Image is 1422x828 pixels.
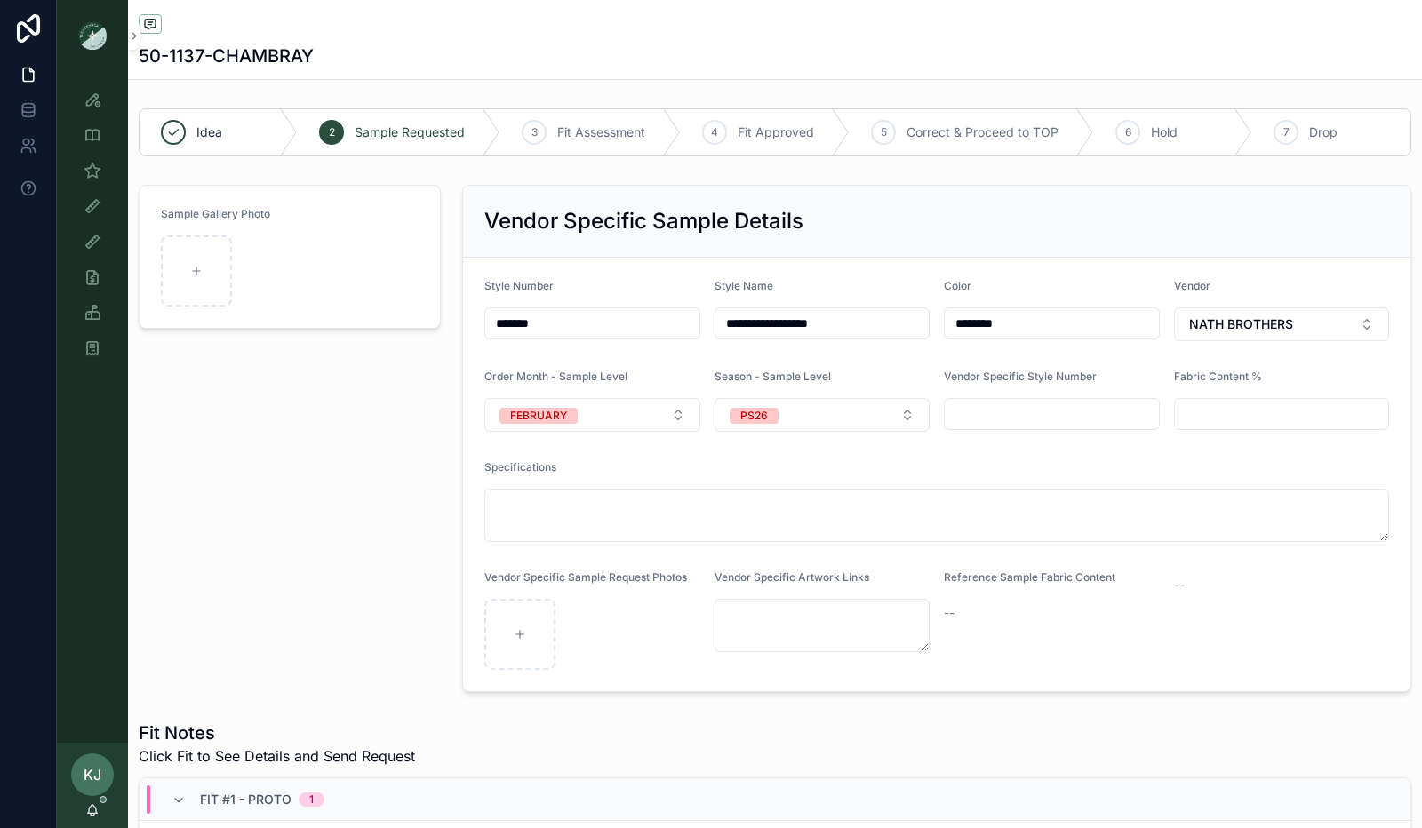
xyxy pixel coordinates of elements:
[1174,307,1390,341] button: Select Button
[484,460,556,474] span: Specifications
[531,125,538,139] span: 3
[1125,125,1131,139] span: 6
[309,792,314,807] div: 1
[738,123,814,141] span: Fit Approved
[484,398,700,432] button: Select Button
[907,123,1059,141] span: Correct & Proceed to TOP
[200,791,292,808] span: Fit #1 - Proto
[715,570,869,584] span: Vendor Specific Artwork Links
[715,370,831,383] span: Season - Sample Level
[484,207,803,235] h2: Vendor Specific Sample Details
[196,123,222,141] span: Idea
[740,408,768,424] div: PS26
[84,764,101,785] span: KJ
[484,279,554,292] span: Style Number
[711,125,718,139] span: 4
[1151,123,1178,141] span: Hold
[484,370,627,383] span: Order Month - Sample Level
[1174,370,1262,383] span: Fabric Content %
[139,745,415,767] span: Click Fit to See Details and Send Request
[484,570,687,584] span: Vendor Specific Sample Request Photos
[944,279,971,292] span: Color
[1309,123,1338,141] span: Drop
[715,279,773,292] span: Style Name
[881,125,887,139] span: 5
[1189,315,1293,333] span: NATH BROTHERS
[139,44,314,68] h1: 50-1137-CHAMBRAY
[57,71,128,387] div: scrollable content
[944,370,1097,383] span: Vendor Specific Style Number
[944,570,1115,584] span: Reference Sample Fabric Content
[329,125,335,139] span: 2
[1283,125,1290,139] span: 7
[510,408,567,424] div: FEBRUARY
[1174,576,1185,593] span: --
[1174,279,1210,292] span: Vendor
[355,123,465,141] span: Sample Requested
[557,123,645,141] span: Fit Assessment
[161,207,270,220] span: Sample Gallery Photo
[78,21,107,50] img: App logo
[944,604,955,622] span: --
[715,398,931,432] button: Select Button
[139,721,415,745] h1: Fit Notes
